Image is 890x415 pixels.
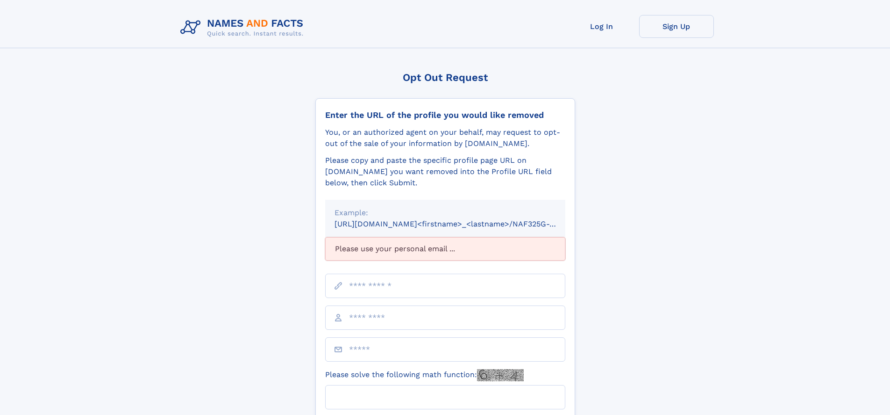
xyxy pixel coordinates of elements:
div: Opt Out Request [315,72,575,83]
div: Please use your personal email ... [325,237,565,261]
label: Please solve the following math function: [325,369,524,381]
small: [URL][DOMAIN_NAME]<firstname>_<lastname>/NAF325G-xxxxxxxx [335,219,583,228]
img: Logo Names and Facts [177,15,311,40]
div: You, or an authorized agent on your behalf, may request to opt-out of the sale of your informatio... [325,127,565,149]
a: Sign Up [639,15,714,38]
a: Log In [564,15,639,38]
div: Please copy and paste the specific profile page URL on [DOMAIN_NAME] you want removed into the Pr... [325,155,565,189]
div: Example: [335,207,556,218]
div: Enter the URL of the profile you would like removed [325,110,565,120]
